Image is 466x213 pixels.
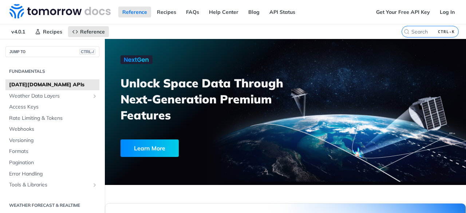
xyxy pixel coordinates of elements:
[9,148,98,155] span: Formats
[436,28,457,35] kbd: CTRL-K
[5,157,99,168] a: Pagination
[5,68,99,75] h2: Fundamentals
[5,113,99,124] a: Rate Limiting & Tokens
[5,124,99,135] a: Webhooks
[9,170,98,178] span: Error Handling
[7,26,29,37] span: v4.0.1
[5,202,99,209] h2: Weather Forecast & realtime
[153,7,180,17] a: Recipes
[5,169,99,180] a: Error Handling
[5,79,99,90] a: [DATE][DOMAIN_NAME] APIs
[9,103,98,111] span: Access Keys
[9,92,90,100] span: Weather Data Layers
[5,180,99,190] a: Tools & LibrariesShow subpages for Tools & Libraries
[92,182,98,188] button: Show subpages for Tools & Libraries
[121,139,179,157] div: Learn More
[79,49,95,55] span: CTRL-/
[265,7,299,17] a: API Status
[31,26,66,37] a: Recipes
[5,135,99,146] a: Versioning
[9,81,98,88] span: [DATE][DOMAIN_NAME] APIs
[80,28,105,35] span: Reference
[9,126,98,133] span: Webhooks
[9,181,90,189] span: Tools & Libraries
[121,75,293,123] h3: Unlock Space Data Through Next-Generation Premium Features
[9,4,111,19] img: Tomorrow.io Weather API Docs
[205,7,242,17] a: Help Center
[43,28,62,35] span: Recipes
[372,7,434,17] a: Get Your Free API Key
[121,55,153,64] img: NextGen
[244,7,264,17] a: Blog
[68,26,109,37] a: Reference
[5,102,99,113] a: Access Keys
[9,115,98,122] span: Rate Limiting & Tokens
[5,91,99,102] a: Weather Data LayersShow subpages for Weather Data Layers
[92,93,98,99] button: Show subpages for Weather Data Layers
[436,7,459,17] a: Log In
[121,139,259,157] a: Learn More
[118,7,151,17] a: Reference
[182,7,203,17] a: FAQs
[5,46,99,57] button: JUMP TOCTRL-/
[9,137,98,144] span: Versioning
[404,29,410,35] svg: Search
[9,159,98,166] span: Pagination
[5,146,99,157] a: Formats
